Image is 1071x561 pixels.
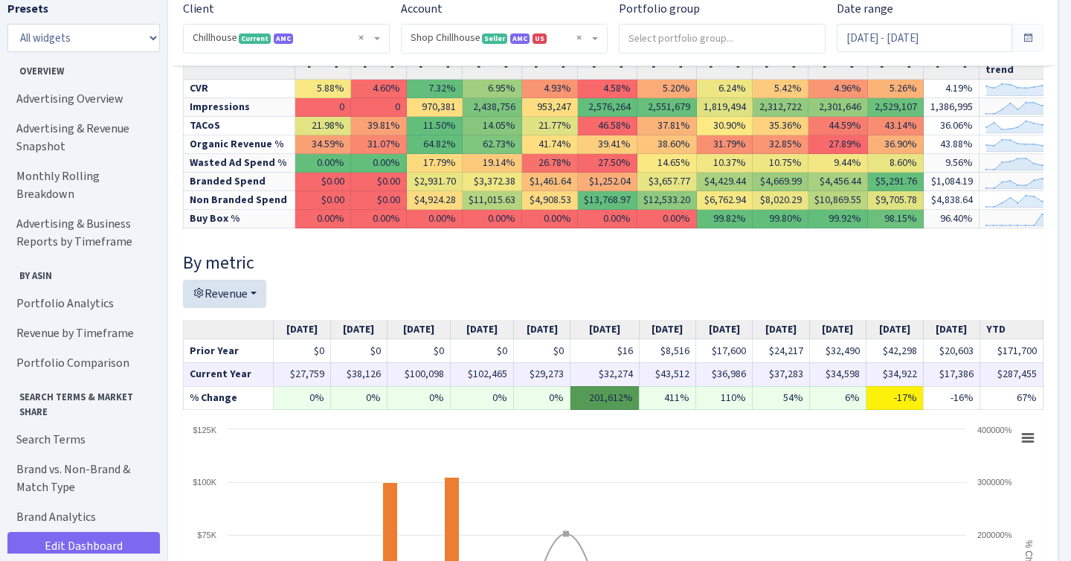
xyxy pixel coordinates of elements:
[923,320,980,339] th: [DATE]
[868,117,924,135] td: 43.14%
[184,339,274,363] td: Prior Year
[274,33,293,44] span: AMC
[513,362,570,386] td: $29,273
[351,117,407,135] td: 39.81%
[351,98,407,117] td: 0
[753,117,808,135] td: 35.36%
[7,289,156,318] a: Portfolio Analytics
[513,339,570,363] td: $0
[274,386,330,410] td: 0%
[7,532,160,560] a: Edit Dashboard
[522,117,578,135] td: 21.77%
[923,386,980,410] td: -16%
[753,154,808,173] td: 10.75%
[295,135,351,154] td: 34.59%
[482,33,507,44] span: Seller
[697,135,753,154] td: 31.79%
[639,362,695,386] td: $43,512
[184,154,295,173] td: Wasted Ad Spend %
[183,252,1043,274] h4: By metric
[697,98,753,117] td: 1,819,494
[7,161,156,209] a: Monthly Rolling Breakdown
[808,135,868,154] td: 27.89%
[351,173,407,191] td: $0.00
[193,31,371,45] span: Chillhouse <span class="badge badge-success">Current</span><span class="badge badge-primary" data...
[977,530,1012,539] text: 200000%
[697,117,753,135] td: 30.90%
[980,386,1043,410] td: 67%
[637,154,697,173] td: 14.65%
[868,173,924,191] td: $5,291.76
[697,191,753,210] td: $6,762.94
[809,362,866,386] td: $34,598
[808,98,868,117] td: 2,301,646
[980,320,1043,339] th: YTD
[351,191,407,210] td: $0.00
[183,280,266,308] button: Revenue
[451,362,514,386] td: $102,465
[695,320,752,339] th: [DATE]
[637,98,697,117] td: 2,551,679
[184,98,295,117] td: Impressions
[753,80,808,98] td: 5.42%
[451,320,514,339] th: [DATE]
[407,191,463,210] td: $4,924.28
[330,339,387,363] td: $0
[980,339,1043,363] td: $171,700
[7,502,156,532] a: Brand Analytics
[463,135,522,154] td: 62.73%
[695,362,752,386] td: $36,986
[578,98,637,117] td: 2,576,264
[274,320,330,339] th: [DATE]
[578,80,637,98] td: 4.58%
[866,320,923,339] th: [DATE]
[358,31,364,45] span: Remove all items
[808,173,868,191] td: $4,456.44
[866,362,923,386] td: $34,922
[522,98,578,117] td: 953,247
[193,478,216,487] text: $100K
[570,339,639,363] td: $16
[808,117,868,135] td: 44.59%
[639,386,695,410] td: 411%
[407,135,463,154] td: 64.82%
[184,173,295,191] td: Branded Spend
[977,426,1012,435] text: 400000%
[637,173,697,191] td: $3,657.77
[578,191,637,210] td: $13,768.97
[8,58,155,78] span: Overview
[407,210,463,228] td: 0.00%
[351,80,407,98] td: 4.60%
[184,362,274,386] td: Current Year
[808,154,868,173] td: 9.44%
[330,362,387,386] td: $38,126
[753,362,809,386] td: $37,283
[808,210,868,228] td: 99.92%
[977,478,1012,487] text: 300000%
[463,98,522,117] td: 2,438,756
[753,386,809,410] td: 54%
[866,386,923,410] td: -17%
[570,362,639,386] td: $32,274
[570,320,639,339] th: [DATE]
[295,117,351,135] td: 21.98%
[809,386,866,410] td: 6%
[184,80,295,98] td: CVR
[513,320,570,339] th: [DATE]
[578,173,637,191] td: $1,252.04
[697,154,753,173] td: 10.37%
[578,154,637,173] td: 27.50%
[407,98,463,117] td: 970,381
[330,386,387,410] td: 0%
[753,320,809,339] th: [DATE]
[510,33,530,44] span: AMC
[923,362,980,386] td: $17,386
[868,80,924,98] td: 5.26%
[351,154,407,173] td: 0.00%
[274,339,330,363] td: $0
[753,173,808,191] td: $4,669.99
[407,173,463,191] td: $2,931.70
[387,362,451,386] td: $100,098
[809,320,866,339] th: [DATE]
[351,210,407,228] td: 0.00%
